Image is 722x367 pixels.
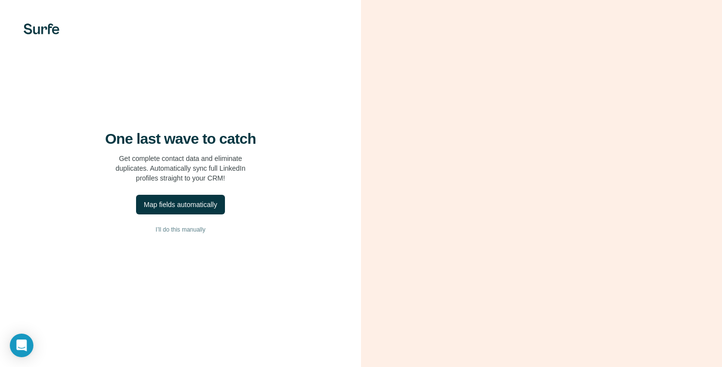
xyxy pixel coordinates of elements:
[115,154,246,183] p: Get complete contact data and eliminate duplicates. Automatically sync full LinkedIn profiles str...
[136,195,225,214] button: Map fields automatically
[24,24,59,34] img: Surfe's logo
[144,200,217,210] div: Map fields automatically
[10,334,33,357] div: Open Intercom Messenger
[105,130,256,148] h4: One last wave to catch
[156,225,205,234] span: I’ll do this manually
[20,222,341,237] button: I’ll do this manually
